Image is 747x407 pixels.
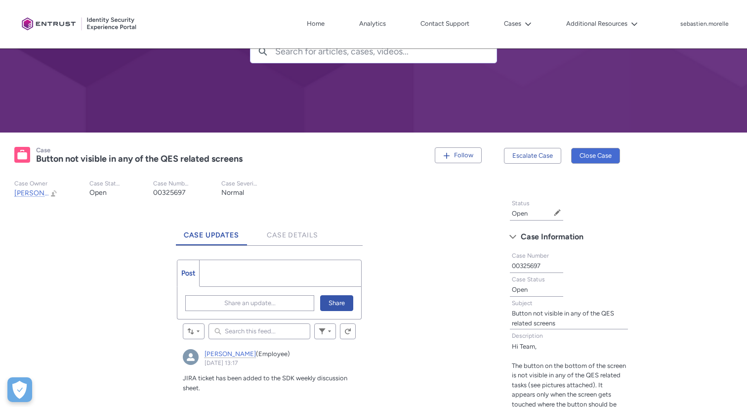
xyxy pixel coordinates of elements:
a: Case Details [259,218,326,245]
records-entity-label: Case [36,146,50,154]
span: Share [329,296,345,311]
a: Home [304,16,327,31]
span: Status [512,200,530,207]
lightning-formatted-text: Open [512,286,528,293]
div: Mayank [183,349,199,365]
lightning-formatted-text: Button not visible in any of the QES related screens [36,153,243,164]
span: Case Details [267,231,318,239]
span: (Employee) [256,350,290,358]
a: Contact Support [418,16,472,31]
button: Edit Status [553,209,561,217]
lightning-formatted-text: Normal [221,188,244,197]
a: Analytics, opens in new tab [357,16,388,31]
img: External User - Mayank (null) [183,349,199,365]
lightning-formatted-text: Open [512,210,528,217]
a: Post [177,260,200,286]
span: Follow [454,151,473,159]
lightning-formatted-text: Open [89,188,107,197]
span: Case Updates [184,231,239,239]
button: Share an update... [185,295,314,311]
span: Case Information [521,229,583,244]
p: Case Status [89,180,122,187]
button: Follow [435,147,482,163]
button: Cases [501,16,534,31]
input: Search this feed... [208,323,310,339]
lightning-formatted-text: Button not visible in any of the QES related screens [512,310,614,327]
button: Escalate Case [504,148,561,164]
button: Case Information [504,229,633,245]
p: Case Number [153,180,190,187]
div: Cookie Preferences [7,377,32,402]
button: Close Case [571,148,620,164]
span: Subject [512,300,533,307]
p: Case Owner [14,180,58,187]
button: Change Owner [50,189,58,197]
a: Case Updates [176,218,247,245]
button: User Profile sebastien.morelle [680,18,729,28]
p: sebastien.morelle [680,21,729,28]
span: Share an update... [224,296,276,311]
p: Case Severity [221,180,258,187]
button: Open Preferences [7,377,32,402]
article: Mayank, 14 August 2025 at 13:17 [177,343,361,407]
a: [DATE] 13:17 [205,360,238,366]
a: [PERSON_NAME] [205,350,256,358]
div: Chatter Publisher [177,260,361,319]
span: Case Number [512,252,549,259]
button: Refresh this feed [340,323,356,339]
span: [PERSON_NAME] [14,189,70,197]
lightning-formatted-text: 00325697 [153,188,186,197]
button: Search [250,40,275,63]
button: Share [320,295,353,311]
span: Case Status [512,276,545,283]
lightning-formatted-text: 00325697 [512,262,540,270]
input: Search for articles, cases, videos... [275,40,497,63]
span: Description [512,332,543,339]
span: Post [181,269,195,277]
button: Additional Resources [564,16,640,31]
span: JIRA ticket has been added to the SDK weekly discussion sheet. [183,374,347,392]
